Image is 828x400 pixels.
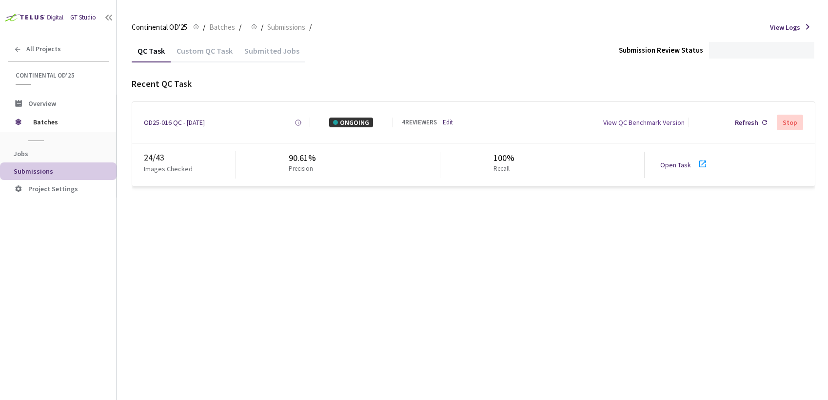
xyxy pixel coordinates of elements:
[267,21,305,33] span: Submissions
[619,45,703,55] div: Submission Review Status
[443,118,453,127] a: Edit
[26,45,61,53] span: All Projects
[770,22,800,32] span: View Logs
[132,78,815,90] div: Recent QC Task
[493,164,511,174] p: Recall
[329,118,373,127] div: ONGOING
[603,118,685,127] div: View QC Benchmark Version
[261,21,263,33] li: /
[144,118,205,127] a: OD25-016 QC - [DATE]
[144,151,236,164] div: 24 / 43
[14,149,28,158] span: Jobs
[239,21,241,33] li: /
[209,21,235,33] span: Batches
[132,21,187,33] span: Continental OD'25
[265,21,307,32] a: Submissions
[289,152,317,164] div: 90.61%
[14,167,53,176] span: Submissions
[660,160,691,169] a: Open Task
[207,21,237,32] a: Batches
[289,164,313,174] p: Precision
[735,118,758,127] div: Refresh
[144,164,193,174] p: Images Checked
[238,46,305,62] div: Submitted Jobs
[16,71,103,80] span: Continental OD'25
[203,21,205,33] li: /
[309,21,312,33] li: /
[33,112,100,132] span: Batches
[70,13,96,22] div: GT Studio
[493,152,514,164] div: 100%
[132,46,171,62] div: QC Task
[402,118,437,127] div: 4 REVIEWERS
[28,99,56,108] span: Overview
[171,46,238,62] div: Custom QC Task
[28,184,78,193] span: Project Settings
[783,119,797,126] div: Stop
